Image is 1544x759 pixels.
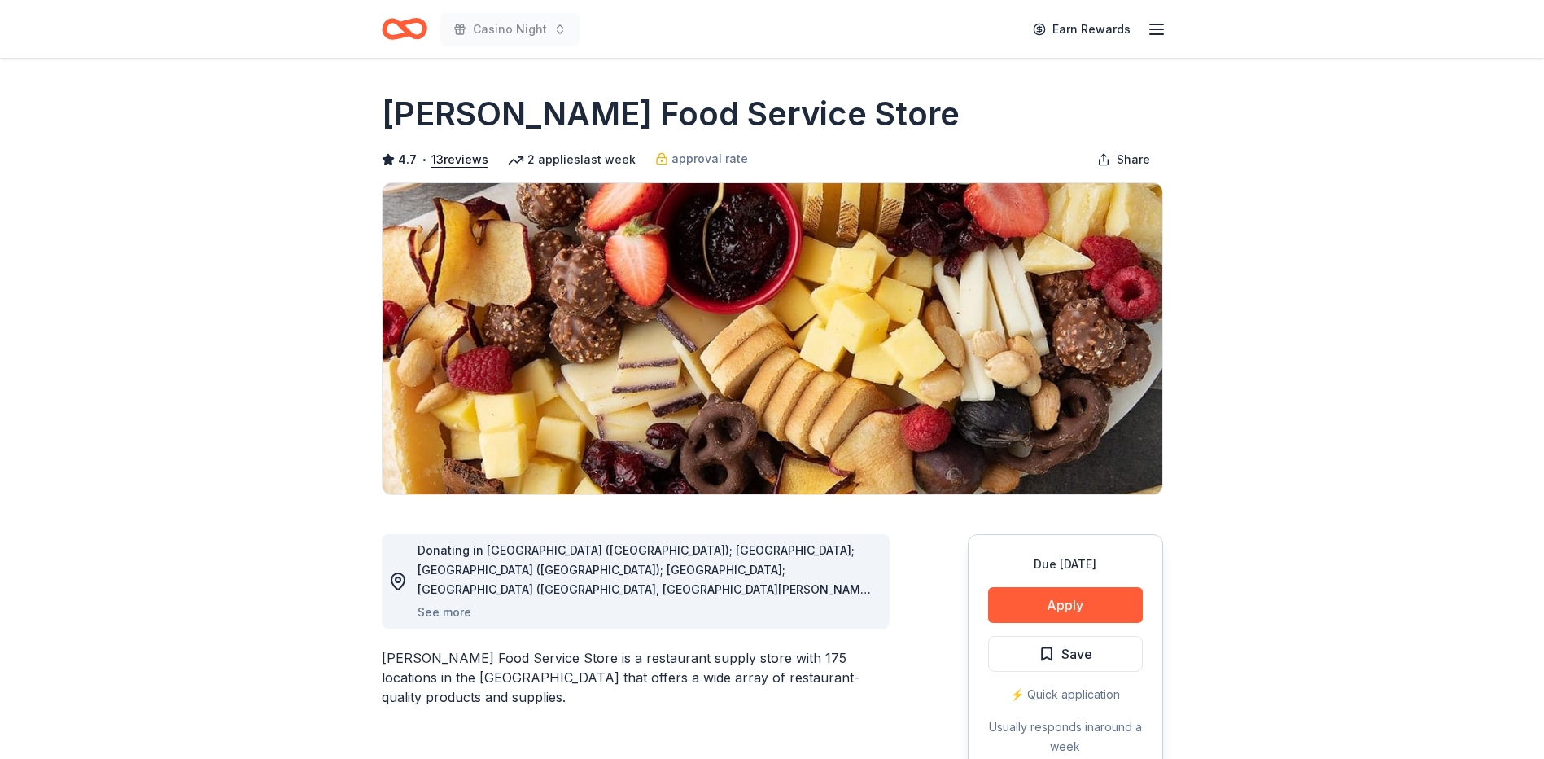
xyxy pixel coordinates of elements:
[988,717,1143,757] div: Usually responds in around a week
[988,587,1143,623] button: Apply
[431,150,488,169] button: 13reviews
[671,149,748,169] span: approval rate
[382,648,890,707] div: [PERSON_NAME] Food Service Store is a restaurant supply store with 175 locations in the [GEOGRAPH...
[382,10,427,48] a: Home
[1117,150,1150,169] span: Share
[655,149,748,169] a: approval rate
[1061,643,1092,665] span: Save
[473,20,547,39] span: Casino Night
[508,150,636,169] div: 2 applies last week
[418,603,471,622] button: See more
[421,153,426,166] span: •
[988,636,1143,672] button: Save
[383,183,1162,494] img: Image for Gordon Food Service Store
[988,685,1143,704] div: ⚡️ Quick application
[1084,143,1163,176] button: Share
[398,150,417,169] span: 4.7
[440,13,580,46] button: Casino Night
[382,91,960,137] h1: [PERSON_NAME] Food Service Store
[988,555,1143,574] div: Due [DATE]
[1023,15,1140,44] a: Earn Rewards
